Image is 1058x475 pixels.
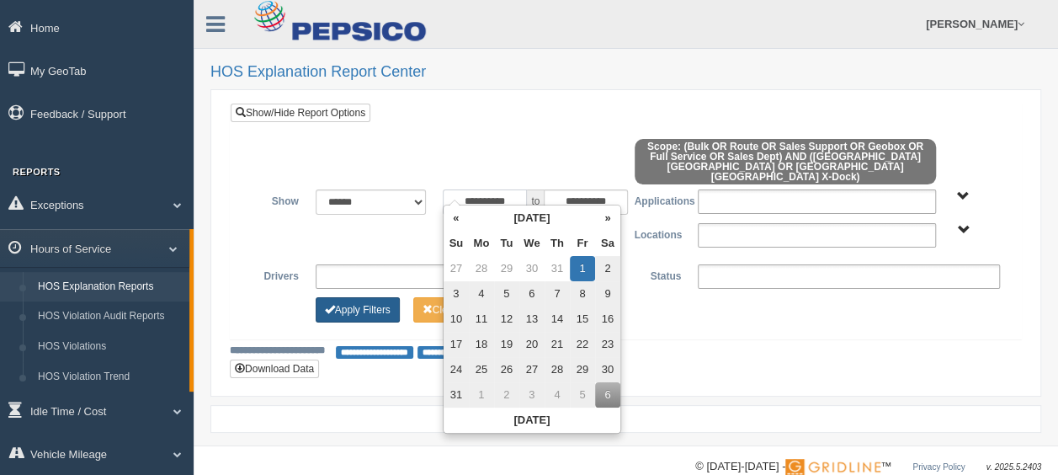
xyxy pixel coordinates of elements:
td: 3 [444,281,469,307]
th: « [444,205,469,231]
td: 1 [570,256,595,281]
td: 5 [570,382,595,408]
td: 4 [545,382,570,408]
button: Change Filter Options [413,297,497,323]
a: HOS Explanation Reports [30,272,189,302]
label: Applications [625,189,689,210]
td: 3 [519,382,545,408]
th: [DATE] [444,408,620,433]
th: Fr [570,231,595,256]
td: 6 [595,382,620,408]
td: 31 [545,256,570,281]
td: 15 [570,307,595,332]
td: 9 [595,281,620,307]
td: 23 [595,332,620,357]
td: 21 [545,332,570,357]
td: 1 [469,382,494,408]
label: Locations [626,223,690,243]
td: 16 [595,307,620,332]
th: We [519,231,545,256]
label: Show [243,189,307,210]
td: 31 [444,382,469,408]
td: 18 [469,332,494,357]
td: 26 [494,357,519,382]
td: 29 [570,357,595,382]
td: 6 [519,281,545,307]
span: v. 2025.5.2403 [986,462,1041,472]
td: 25 [469,357,494,382]
button: Download Data [230,360,319,378]
td: 20 [519,332,545,357]
a: HOS Violation Audit Reports [30,302,189,332]
td: 27 [444,256,469,281]
td: 24 [444,357,469,382]
label: Drivers [243,264,307,285]
td: 22 [570,332,595,357]
td: 19 [494,332,519,357]
td: 30 [519,256,545,281]
td: 17 [444,332,469,357]
td: 13 [519,307,545,332]
th: [DATE] [469,205,595,231]
td: 8 [570,281,595,307]
th: Tu [494,231,519,256]
td: 5 [494,281,519,307]
h2: HOS Explanation Report Center [210,64,1041,81]
td: 12 [494,307,519,332]
td: 27 [519,357,545,382]
th: » [595,205,620,231]
a: HOS Violation Trend [30,362,189,392]
th: Sa [595,231,620,256]
td: 7 [545,281,570,307]
th: Mo [469,231,494,256]
td: 14 [545,307,570,332]
td: 11 [469,307,494,332]
td: 30 [595,357,620,382]
th: Th [545,231,570,256]
th: Su [444,231,469,256]
a: HOS Violations [30,332,189,362]
label: Status [625,264,689,285]
td: 28 [469,256,494,281]
a: Show/Hide Report Options [231,104,370,122]
td: 28 [545,357,570,382]
span: Scope: (Bulk OR Route OR Sales Support OR Geobox OR Full Service OR Sales Dept) AND ([GEOGRAPHIC_... [635,139,937,184]
span: to [527,189,544,215]
td: 2 [595,256,620,281]
a: Privacy Policy [912,462,965,472]
button: Change Filter Options [316,297,400,323]
td: 4 [469,281,494,307]
td: 10 [444,307,469,332]
td: 29 [494,256,519,281]
td: 2 [494,382,519,408]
